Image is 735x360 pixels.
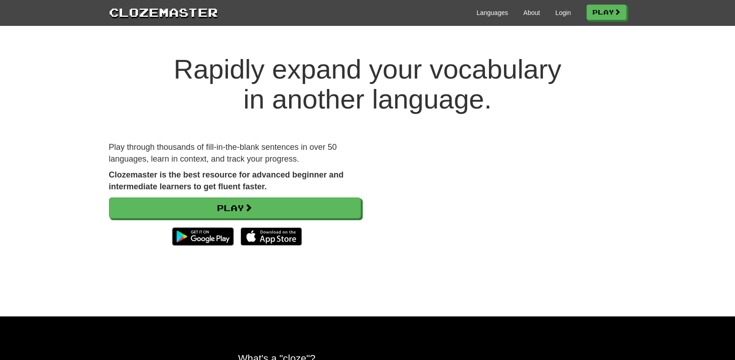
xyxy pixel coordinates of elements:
[109,142,361,165] p: Play through thousands of fill-in-the-blank sentences in over 50 languages, learn in context, and...
[241,227,302,246] img: Download_on_the_App_Store_Badge_US-UK_135x40-25178aeef6eb6b83b96f5f2d004eda3bffbb37122de64afbaef7...
[109,170,344,191] strong: Clozemaster is the best resource for advanced beginner and intermediate learners to get fluent fa...
[555,8,571,17] a: Login
[168,223,238,250] img: Get it on Google Play
[587,5,626,20] a: Play
[109,4,218,20] a: Clozemaster
[109,197,361,218] a: Play
[477,8,508,17] a: Languages
[523,8,540,17] a: About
